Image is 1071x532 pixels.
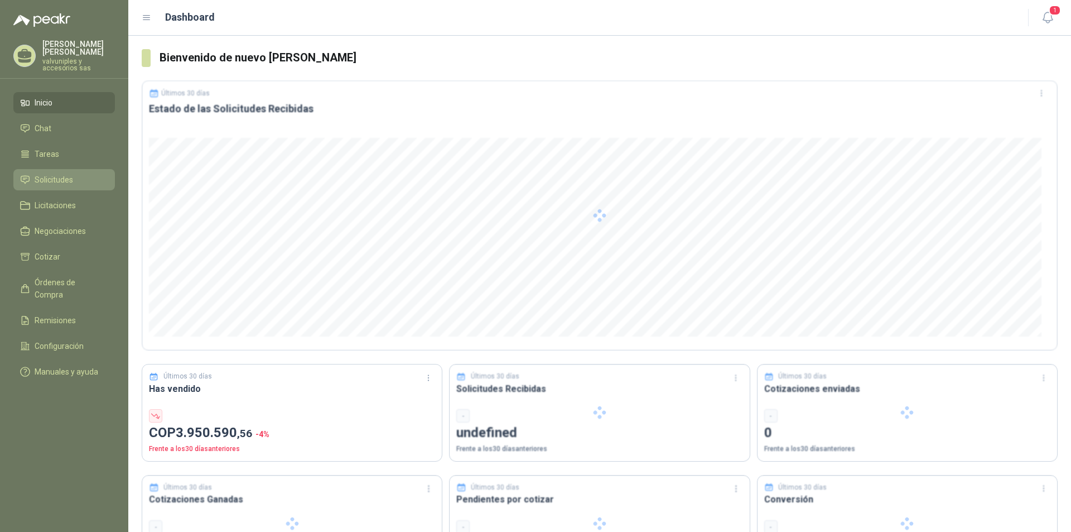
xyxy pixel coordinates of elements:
span: 3.950.590 [176,425,252,440]
a: Configuración [13,336,115,357]
a: Órdenes de Compra [13,272,115,305]
span: Configuración [35,340,84,352]
span: Negociaciones [35,225,86,237]
a: Negociaciones [13,221,115,242]
span: Manuales y ayuda [35,366,98,378]
p: Últimos 30 días [163,371,212,382]
span: Inicio [35,97,52,109]
a: Inicio [13,92,115,113]
a: Cotizar [13,246,115,267]
h1: Dashboard [165,9,215,25]
a: Manuales y ayuda [13,361,115,382]
img: Logo peakr [13,13,70,27]
span: Licitaciones [35,199,76,212]
a: Solicitudes [13,169,115,190]
span: Chat [35,122,51,135]
a: Tareas [13,143,115,165]
span: Tareas [35,148,59,160]
span: Remisiones [35,314,76,327]
span: Cotizar [35,251,60,263]
button: 1 [1038,8,1058,28]
a: Remisiones [13,310,115,331]
p: Frente a los 30 días anteriores [149,444,435,454]
p: [PERSON_NAME] [PERSON_NAME] [42,40,115,56]
a: Chat [13,118,115,139]
p: COP [149,423,435,444]
span: 1 [1049,5,1061,16]
h3: Has vendido [149,382,435,396]
span: Solicitudes [35,174,73,186]
h3: Bienvenido de nuevo [PERSON_NAME] [160,49,1058,66]
a: Licitaciones [13,195,115,216]
span: -4 % [255,430,269,439]
span: ,56 [237,427,252,440]
span: Órdenes de Compra [35,276,104,301]
p: valvuniples y accesorios sas [42,58,115,71]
